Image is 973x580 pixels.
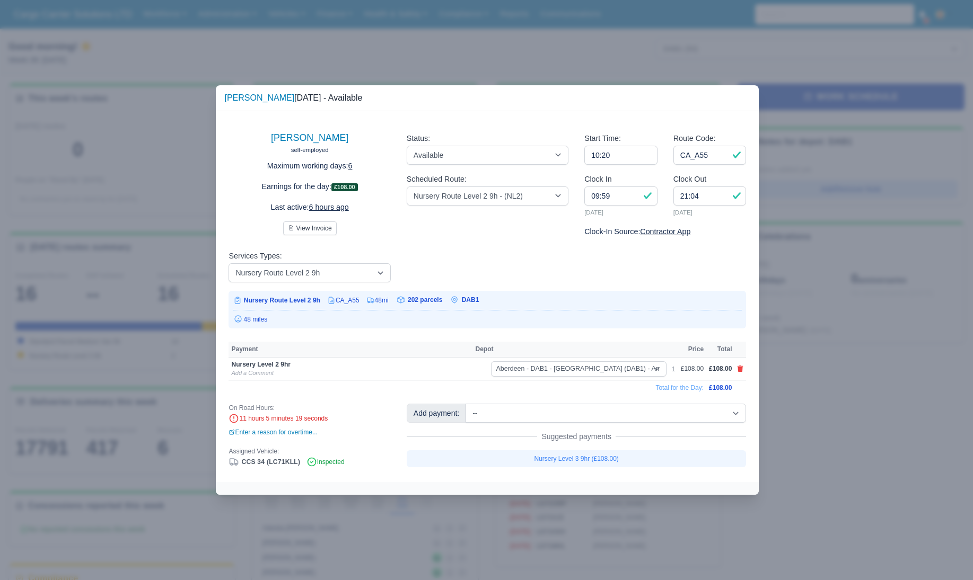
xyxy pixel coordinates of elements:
[584,132,621,145] label: Start Time:
[537,431,616,442] span: Suggested payments
[462,296,479,304] span: DAB1
[678,342,706,358] th: Price
[709,365,732,372] span: £108.00
[229,458,300,466] a: CCS 34 (LC71KLL)
[407,132,430,145] label: Status:
[229,429,317,436] a: Enter a reason for overtime...
[291,147,329,153] small: self-employed
[360,295,389,306] td: 48mi
[673,208,747,217] small: [DATE]
[224,93,294,102] a: [PERSON_NAME]
[229,181,390,193] p: Earnings for the day:
[584,208,658,217] small: [DATE]
[224,92,362,104] div: [DATE] - Available
[709,384,732,391] span: £108.00
[408,296,442,304] span: 202 parcels
[655,384,704,391] span: Total for the Day:
[321,295,360,306] td: CA_A55
[244,297,320,304] span: Nursery Route Level 2 9h
[678,358,706,381] td: £108.00
[229,447,390,456] div: Assigned Vehicle:
[407,173,467,185] label: Scheduled Route:
[672,365,676,373] div: 1
[229,404,390,412] div: On Road Hours:
[306,458,345,466] span: Inspected
[673,132,716,145] label: Route Code:
[706,342,734,358] th: Total
[331,183,358,191] span: £108.00
[584,226,746,238] div: Clock-In Source:
[640,227,690,236] u: Contractor App
[584,173,611,185] label: Clock In
[407,404,466,423] div: Add payment:
[229,201,390,213] p: Last active:
[472,342,669,358] th: Depot
[271,132,348,143] a: [PERSON_NAME]
[782,457,973,580] iframe: Chat Widget
[231,370,273,376] a: Add a Comment
[229,250,282,262] label: Services Types:
[283,221,337,235] button: View Invoice
[407,450,747,467] a: Nursery Level 3 9hr (£108.00)
[231,360,470,369] div: Nursery Level 2 9hr
[348,162,353,170] u: 6
[233,315,742,324] div: 48 miles
[309,203,349,211] u: 6 hours ago
[229,160,390,172] p: Maximum working days:
[229,342,472,358] th: Payment
[673,173,707,185] label: Clock Out
[229,414,390,424] div: 11 hours 5 minutes 19 seconds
